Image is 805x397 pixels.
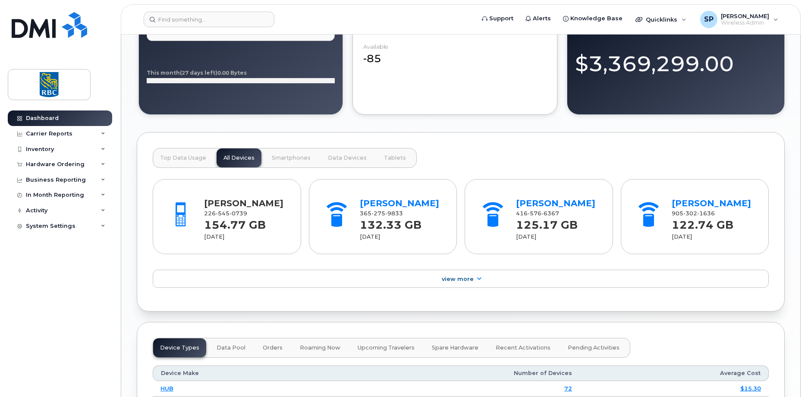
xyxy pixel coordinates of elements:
strong: 132.33 GB [360,214,421,231]
a: [PERSON_NAME] [516,198,595,208]
a: 72 [564,385,572,392]
div: [DATE] [360,233,441,241]
strong: 125.17 GB [516,214,578,231]
a: View More [153,270,769,288]
a: Support [476,10,519,27]
a: [PERSON_NAME] [360,198,439,208]
th: Number of Devices [333,365,580,381]
span: Upcoming Travelers [358,344,415,351]
span: 545 [216,210,230,217]
span: Roaming Now [300,344,340,351]
div: $3,369,299.00 [575,41,777,79]
span: Alerts [533,14,551,23]
tspan: 0.00 Bytes [217,69,247,76]
a: Knowledge Base [557,10,629,27]
strong: 122.74 GB [672,214,733,231]
div: Quicklinks [629,11,692,28]
button: Top Data Usage [153,148,213,167]
span: 0739 [230,210,247,217]
span: Spare Hardware [432,344,478,351]
span: Knowledge Base [570,14,623,23]
span: Support [489,14,513,23]
span: 1636 [697,210,715,217]
tspan: This month [147,69,180,76]
span: Tablets [384,154,406,161]
button: Tablets [377,148,413,167]
button: Data Devices [321,148,374,167]
tspan: (27 days left) [180,69,217,76]
span: SP [704,14,714,25]
span: 365 [360,210,403,217]
button: Smartphones [265,148,318,167]
span: 576 [528,210,541,217]
div: -85 [363,44,546,66]
a: [PERSON_NAME] [204,198,283,208]
th: Average Cost [580,365,769,381]
span: 6367 [541,210,559,217]
th: Device Make [153,365,333,381]
div: Savan Patel [694,11,784,28]
span: 9833 [385,210,403,217]
span: 275 [371,210,385,217]
span: 416 [516,210,559,217]
a: Alerts [519,10,557,27]
span: Smartphones [272,154,311,161]
span: Recent Activations [496,344,550,351]
span: 302 [683,210,697,217]
div: [DATE] [516,233,597,241]
span: Orders [263,344,283,351]
span: Pending Activities [568,344,619,351]
div: [DATE] [204,233,286,241]
strong: 154.77 GB [204,214,266,231]
span: 226 [204,210,247,217]
div: [DATE] [672,233,753,241]
a: $15.30 [740,385,761,392]
span: Quicklinks [646,16,677,23]
input: Find something... [144,12,274,27]
div: available [363,44,388,50]
span: Data Devices [328,154,367,161]
span: Top Data Usage [160,154,206,161]
a: HUB [160,385,173,392]
span: View More [442,276,474,282]
a: [PERSON_NAME] [672,198,751,208]
span: Wireless Admin [721,19,769,26]
span: 905 [672,210,715,217]
span: [PERSON_NAME] [721,13,769,19]
span: Data Pool [217,344,245,351]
